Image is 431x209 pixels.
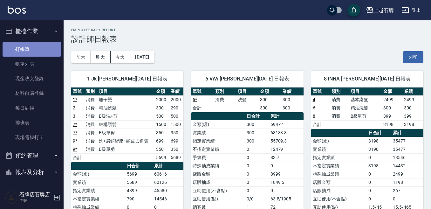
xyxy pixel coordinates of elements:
th: 單號 [311,87,330,96]
td: 不指定實業績 [311,162,367,170]
td: 1849.5 [269,178,304,186]
td: 300 [382,104,403,112]
a: 打帳單 [3,42,61,57]
td: 1500 [154,120,169,129]
td: 消費 [84,145,97,153]
td: 0/0 [245,195,269,203]
td: 790 [125,195,153,203]
td: 消費 [214,95,236,104]
div: 上越石牌 [373,6,394,14]
table: a dense table [191,87,303,112]
a: 6 [313,105,315,110]
td: 3198 [367,137,391,145]
td: 洗髮 [236,95,259,104]
td: 消費 [84,120,97,129]
td: 2499 [391,170,423,178]
td: 0 [269,186,304,195]
td: 35477 [391,145,423,153]
td: 金額(虛) [191,120,245,129]
td: 0 [367,195,391,203]
td: 結構護髮 [97,120,154,129]
a: 現場電腦打卡 [3,130,61,145]
button: 前天 [71,51,91,63]
td: 0 [269,162,304,170]
td: 不指定實業績 [71,195,125,203]
th: 金額 [258,87,281,96]
td: B級單剪 [97,129,154,137]
td: 消費 [84,104,97,112]
a: 2 [73,105,75,110]
th: 金額 [382,87,403,96]
td: 指定實業績 [191,137,245,145]
th: 類別 [84,87,97,96]
td: 金額(虛) [71,170,125,178]
td: 0 [367,186,391,195]
th: 日合計 [367,129,391,137]
td: 合計 [311,120,330,129]
td: 5689 [169,153,184,162]
td: 5699 [154,153,169,162]
button: 今天 [111,51,130,63]
td: 55709.3 [269,137,304,145]
th: 業績 [169,87,184,96]
button: 預約管理 [3,147,61,164]
td: 不指定實業績 [191,145,245,153]
td: 18546 [391,153,423,162]
td: 實業績 [191,129,245,137]
td: 69472 [269,120,304,129]
th: 日合計 [125,162,153,170]
th: 類別 [214,87,236,96]
a: 材料自購登錄 [3,86,61,101]
td: 14432 [391,162,423,170]
td: 399 [382,112,403,120]
td: 消費 [330,104,349,112]
td: 0 [245,170,269,178]
th: 累計 [153,162,184,170]
td: 3198 [367,162,391,170]
button: 列印 [403,51,423,63]
td: 83.7 [269,153,304,162]
td: 699 [169,137,184,145]
th: 業績 [402,87,423,96]
img: Person [5,191,18,204]
th: 單號 [71,87,84,96]
td: 60126 [153,178,184,186]
a: 現金收支登錄 [3,71,61,86]
p: 主管 [19,198,52,204]
td: B級單剪 [97,145,154,153]
td: 店販金額 [191,170,245,178]
td: 互助使用(不含點) [191,186,245,195]
td: 300 [245,129,269,137]
td: 洗+肩頸紓壓+頭皮去角質 [97,137,154,145]
td: 300 [258,104,281,112]
table: a dense table [71,87,183,162]
button: save [347,4,360,17]
td: B級單剪 [349,112,382,120]
td: 0 [245,145,269,153]
a: 帳單列表 [3,57,61,71]
td: 互助使用(不含點) [311,195,367,203]
a: 4 [313,97,315,102]
td: 0 [245,186,269,195]
td: 0 [245,162,269,170]
td: B級洗+剪 [97,112,154,120]
td: 300 [154,104,169,112]
th: 類別 [330,87,349,96]
td: 消費 [330,112,349,120]
td: 3198 [367,145,391,153]
th: 業績 [281,87,304,96]
td: 63.5/1905 [269,195,304,203]
td: 1198 [391,178,423,186]
td: 8999 [269,170,304,178]
td: 互助使用(點) [191,195,245,203]
td: 350 [154,145,169,153]
th: 日合計 [245,112,269,121]
td: 實業績 [71,178,125,186]
td: 0 [367,178,391,186]
td: 指定實業績 [71,186,125,195]
td: 特殊抽成業績 [191,162,245,170]
a: 每日結帳 [3,101,61,115]
button: 昨天 [91,51,111,63]
td: 精油洗髮 [349,104,382,112]
img: Logo [8,6,26,14]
